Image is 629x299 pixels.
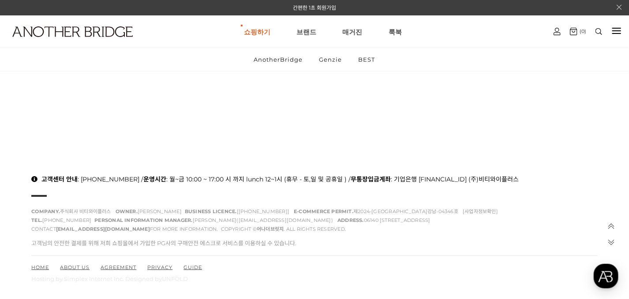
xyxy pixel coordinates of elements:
a: PRIVACY [147,264,172,270]
a: [PERSON_NAME]([EMAIL_ADDRESS][DOMAIN_NAME]) [193,217,333,223]
p: : [PHONE_NUMBER] / : 월~금 10:00 ~ 17:00 시 까지 lunch 12~1시 (휴무 - 토,일 및 공휴일 ) / : 기업은행 [FINANCIAL_ID]... [31,174,597,183]
a: 룩북 [389,16,402,48]
a: 홈 [3,226,58,248]
a: (0) [570,28,586,35]
a: AnotherBridge [247,48,311,71]
a: 쇼핑하기 [244,16,270,48]
span: 대화 [81,240,91,247]
strong: OWNER. [116,208,138,214]
a: GUIDE [183,264,202,270]
img: logo [12,26,133,37]
span: [PHONE_NUMBER] [31,217,94,223]
span: [[PHONE_NUMBER]] [185,208,292,214]
strong: 운영시간 [143,175,166,183]
p: 고객님의 안전한 결제를 위해 저희 쇼핑몰에서 가입한 PG사의 구매안전 에스크로 서비스를 이용하실 수 있습니다. [31,239,597,247]
a: UNFOLD [162,275,188,282]
strong: PERSONAL INFORMATION MANAGER. [94,217,192,223]
span: COPYRIGHT © . ALL RIGHTS RESERVED. [221,226,349,232]
span: (0) [577,28,586,34]
a: ABOUT US [60,264,90,270]
span: 설정 [136,239,147,246]
strong: TEL. [31,217,42,223]
strong: 어나더브릿지 [257,226,284,232]
img: search [595,28,602,35]
strong: 무통장입금계좌 [351,175,391,183]
p: Hosting by Simplex Internet Inc. Designed by [31,275,597,282]
a: Genzie [312,48,350,71]
a: 브랜드 [296,16,316,48]
strong: 고객센터 안내 [41,175,78,183]
img: cart [554,28,561,35]
a: [EMAIL_ADDRESS][DOMAIN_NAME] [56,226,150,232]
a: 대화 [58,226,114,248]
a: 매거진 [343,16,363,48]
span: [PERSON_NAME] [116,208,185,214]
a: HOME [31,264,49,270]
strong: E-COMMERCE PERMIT. [294,208,353,214]
strong: COMPANY. [31,208,60,214]
a: [사업자정보확인] [463,208,498,214]
img: cart [570,28,577,35]
a: 설정 [114,226,169,248]
span: 홈 [28,239,33,246]
strong: ADDRESS. [337,217,364,223]
span: 주식회사 비티와이플러스 [31,208,114,214]
a: BEST [351,48,383,71]
a: AGREEMENT [101,264,136,270]
span: 06140 [STREET_ADDRESS] [337,217,434,223]
a: 간편한 1초 회원가입 [293,4,336,11]
span: CONTACT FOR MORE INFORMATION. [31,226,221,232]
strong: BUSINESS LICENCE. [185,208,237,214]
span: 제2024-[GEOGRAPHIC_DATA]강남-04346호 [294,208,461,214]
a: logo [4,26,99,59]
